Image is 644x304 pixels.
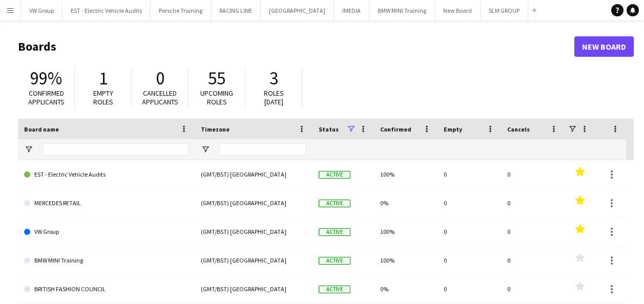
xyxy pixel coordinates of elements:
div: 0 [438,218,501,246]
span: 1 [99,67,108,90]
button: SLM GROUP [481,1,528,20]
span: Upcoming roles [200,89,233,106]
span: Status [319,125,339,133]
a: VW Group [24,218,189,246]
div: 0% [374,275,438,303]
span: Active [319,200,350,207]
span: Active [319,228,350,236]
span: 3 [269,67,278,90]
div: 0 [501,246,565,274]
span: Confirmed [380,125,411,133]
div: 100% [374,246,438,274]
span: Confirmed applicants [28,89,65,106]
div: (GMT/BST) [GEOGRAPHIC_DATA] [195,246,313,274]
div: 100% [374,218,438,246]
div: (GMT/BST) [GEOGRAPHIC_DATA] [195,275,313,303]
a: BRITISH FASHION COUNCIL [24,275,189,303]
span: Roles [DATE] [264,89,284,106]
button: Porsche Training [151,1,211,20]
button: EST - Electric Vehicle Audits [63,1,151,20]
button: New Board [435,1,481,20]
div: 0 [501,160,565,188]
span: Empty [444,125,462,133]
a: BMW MINI Training [24,246,189,275]
span: Cancels [507,125,530,133]
a: MERCEDES RETAIL [24,189,189,218]
div: (GMT/BST) [GEOGRAPHIC_DATA] [195,218,313,246]
input: Timezone Filter Input [219,143,306,156]
div: (GMT/BST) [GEOGRAPHIC_DATA] [195,160,313,188]
button: VW Group [21,1,63,20]
a: New Board [574,36,634,57]
span: 55 [208,67,225,90]
a: EST - Electric Vehicle Audits [24,160,189,189]
span: 0 [156,67,164,90]
span: Empty roles [93,89,113,106]
div: 0 [501,275,565,303]
span: Active [319,257,350,265]
div: 0% [374,189,438,217]
div: 0 [501,189,565,217]
button: Open Filter Menu [24,145,33,154]
span: Active [319,171,350,179]
button: IMEDIA [334,1,369,20]
span: Cancelled applicants [142,89,178,106]
div: 0 [438,275,501,303]
span: Board name [24,125,59,133]
div: 100% [374,160,438,188]
button: RACING LINE [211,1,261,20]
span: Active [319,286,350,293]
button: Open Filter Menu [201,145,210,154]
h1: Boards [18,39,574,54]
div: 0 [438,246,501,274]
input: Board name Filter Input [43,143,189,156]
button: [GEOGRAPHIC_DATA] [261,1,334,20]
span: Timezone [201,125,230,133]
button: BMW MINI Training [369,1,435,20]
div: 0 [438,160,501,188]
span: 99% [30,67,62,90]
div: 0 [501,218,565,246]
div: (GMT/BST) [GEOGRAPHIC_DATA] [195,189,313,217]
div: 0 [438,189,501,217]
